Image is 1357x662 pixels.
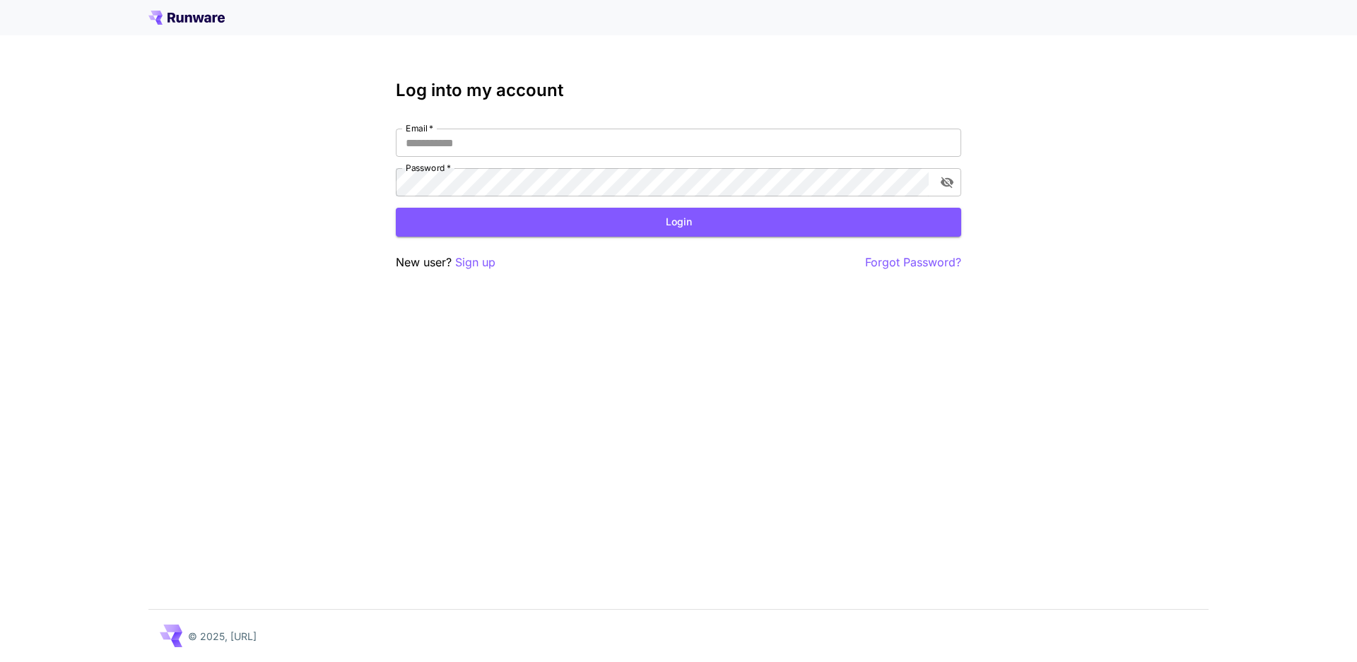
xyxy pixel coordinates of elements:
[396,208,961,237] button: Login
[865,254,961,271] button: Forgot Password?
[934,170,960,195] button: toggle password visibility
[455,254,495,271] button: Sign up
[396,254,495,271] p: New user?
[396,81,961,100] h3: Log into my account
[406,162,451,174] label: Password
[188,629,257,644] p: © 2025, [URL]
[406,122,433,134] label: Email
